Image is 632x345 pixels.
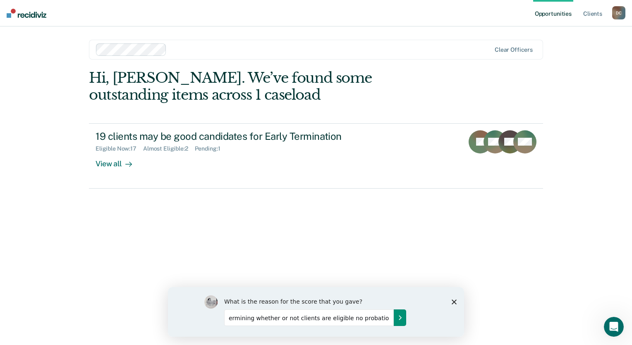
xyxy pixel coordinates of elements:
[7,9,46,18] img: Recidiviz
[495,46,533,53] div: Clear officers
[143,145,195,152] div: Almost Eligible : 2
[612,6,625,19] div: D C
[96,152,142,168] div: View all
[612,6,625,19] button: DC
[195,145,227,152] div: Pending : 1
[168,287,464,337] iframe: Survey by Kim from Recidiviz
[89,69,452,103] div: Hi, [PERSON_NAME]. We’ve found some outstanding items across 1 caseload
[89,123,543,189] a: 19 clients may be good candidates for Early TerminationEligible Now:17Almost Eligible:2Pending:1V...
[96,145,143,152] div: Eligible Now : 17
[604,317,624,337] iframe: Intercom live chat
[96,130,386,142] div: 19 clients may be good candidates for Early Termination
